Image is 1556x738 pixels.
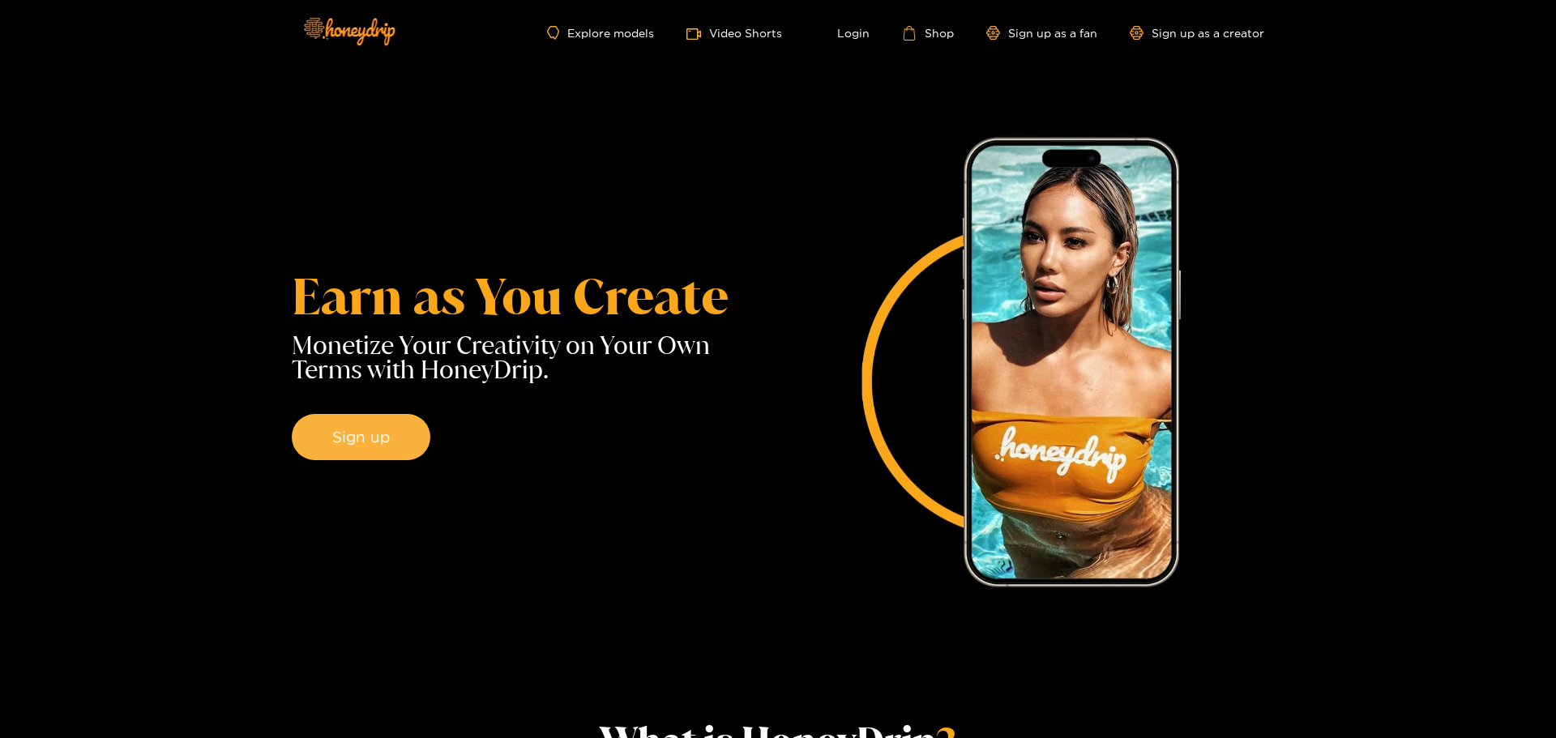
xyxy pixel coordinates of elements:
a: Shop [902,26,954,41]
a: Sign up as a creator [1130,26,1264,40]
button: Sign up [292,414,430,461]
img: Hero Feature Image [778,123,1264,609]
h1: Earn as You Create [292,272,778,321]
a: Explore models [547,26,654,40]
p: Monetize Your Creativity on Your Own Terms with HoneyDrip. [292,333,778,382]
a: Video Shorts [686,25,782,41]
a: Login [814,26,870,41]
span: video-camera [686,27,709,41]
a: Sign up as a fan [986,26,1097,40]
